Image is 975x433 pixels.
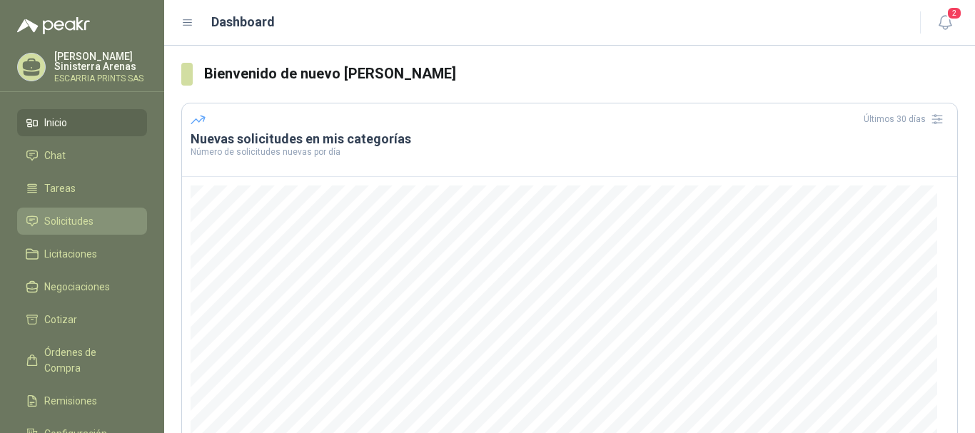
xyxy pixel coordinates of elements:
a: Cotizar [17,306,147,333]
img: Logo peakr [17,17,90,34]
button: 2 [932,10,958,36]
span: Inicio [44,115,67,131]
a: Chat [17,142,147,169]
a: Licitaciones [17,240,147,268]
span: Cotizar [44,312,77,327]
span: 2 [946,6,962,20]
a: Negociaciones [17,273,147,300]
a: Órdenes de Compra [17,339,147,382]
a: Tareas [17,175,147,202]
p: Número de solicitudes nuevas por día [191,148,949,156]
span: Solicitudes [44,213,94,229]
span: Licitaciones [44,246,97,262]
a: Inicio [17,109,147,136]
a: Solicitudes [17,208,147,235]
span: Órdenes de Compra [44,345,133,376]
h1: Dashboard [211,12,275,32]
h3: Bienvenido de nuevo [PERSON_NAME] [204,63,958,85]
a: Remisiones [17,387,147,414]
p: ESCARRIA PRINTS SAS [54,74,147,83]
p: [PERSON_NAME] Sinisterra Arenas [54,51,147,71]
span: Remisiones [44,393,97,409]
span: Negociaciones [44,279,110,295]
span: Chat [44,148,66,163]
div: Últimos 30 días [864,108,949,131]
h3: Nuevas solicitudes en mis categorías [191,131,949,148]
span: Tareas [44,180,76,196]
